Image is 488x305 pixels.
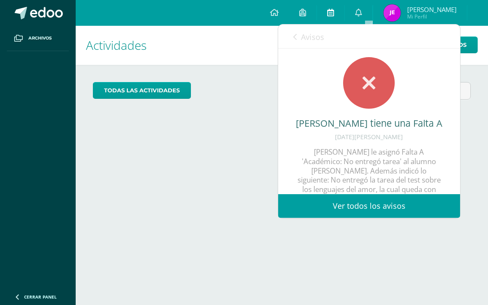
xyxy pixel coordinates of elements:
[407,5,457,14] span: [PERSON_NAME]
[24,294,57,300] span: Cerrar panel
[407,13,457,20] span: Mi Perfil
[295,134,443,141] div: [DATE][PERSON_NAME]
[86,26,478,65] h1: Actividades
[384,4,401,21] img: 2c90a7ac9f0580dfd8d3fd9fa9d2981a.png
[295,117,443,129] div: [PERSON_NAME] tiene una Falta A
[28,35,52,42] span: Archivos
[7,26,69,51] a: Archivos
[295,147,443,213] div: [PERSON_NAME] le asignó Falta A 'Académico: No entregó tarea' al alumno [PERSON_NAME]. Además ind...
[93,82,191,99] a: todas las Actividades
[301,32,324,42] span: Avisos
[278,194,460,218] a: Ver todos los avisos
